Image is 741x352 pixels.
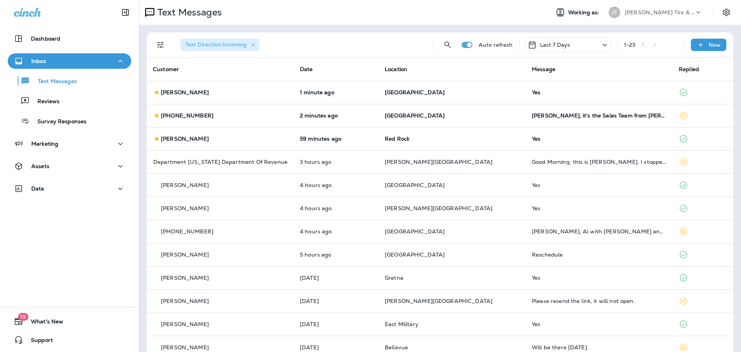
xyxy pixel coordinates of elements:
[300,344,372,350] p: Aug 10, 2025 11:41 AM
[679,66,699,73] span: Replied
[23,318,63,328] span: What's New
[161,182,209,188] p: [PERSON_NAME]
[532,344,667,350] div: Will be there tomorrow.
[30,98,59,105] p: Reviews
[532,89,667,95] div: Yes
[8,93,131,109] button: Reviews
[719,5,733,19] button: Settings
[532,228,667,235] div: Joe, Al with SnapOn and about keying your boxes, just give me the number of a key that works in a...
[300,136,372,142] p: Aug 11, 2025 12:21 PM
[532,66,555,73] span: Message
[161,275,209,281] p: [PERSON_NAME]
[300,112,372,119] p: Aug 11, 2025 01:18 PM
[8,136,131,151] button: Marketing
[8,53,131,69] button: Inbox
[8,73,131,89] button: Text Messages
[300,89,372,95] p: Aug 11, 2025 01:20 PM
[300,321,372,327] p: Aug 10, 2025 12:09 PM
[532,205,667,211] div: Yes
[385,112,445,119] span: [GEOGRAPHIC_DATA]
[625,9,694,15] p: [PERSON_NAME] Tire & Auto
[385,135,409,142] span: Red Rock
[300,275,372,281] p: Aug 10, 2025 12:47 PM
[385,344,408,351] span: Bellevue
[8,332,131,348] button: Support
[161,89,209,95] p: [PERSON_NAME]
[440,37,455,53] button: Search Messages
[31,36,60,42] p: Dashboard
[385,66,407,73] span: Location
[8,113,131,129] button: Survey Responses
[161,321,209,327] p: [PERSON_NAME]
[624,42,636,48] div: 1 - 23
[385,298,492,304] span: [PERSON_NAME][GEOGRAPHIC_DATA]
[385,205,492,212] span: [PERSON_NAME][GEOGRAPHIC_DATA]
[8,181,131,196] button: Data
[532,182,667,188] div: Yes
[300,182,372,188] p: Aug 11, 2025 09:03 AM
[8,31,131,46] button: Dashboard
[153,159,288,165] p: Department [US_STATE] Department Of Revenue
[300,205,372,211] p: Aug 11, 2025 09:01 AM
[161,205,209,211] p: [PERSON_NAME]
[154,7,222,18] p: Text Messages
[300,228,372,235] p: Aug 11, 2025 08:22 AM
[153,37,168,53] button: Filters
[161,344,209,350] p: [PERSON_NAME]
[23,337,53,346] span: Support
[532,159,667,165] div: Good Morning, this is Jason Owens. I stopped in last Monday and was advised a tire sensor had gon...
[532,136,667,142] div: Yes
[161,298,209,304] p: [PERSON_NAME]
[385,228,445,235] span: [GEOGRAPHIC_DATA]
[300,252,372,258] p: Aug 11, 2025 08:04 AM
[300,298,372,304] p: Aug 10, 2025 12:35 PM
[185,41,247,48] span: Text Direction : Incoming
[153,66,179,73] span: Customer
[115,5,136,20] button: Collapse Sidebar
[540,42,570,48] p: Last 7 Days
[385,321,418,328] span: East Military
[31,141,58,147] p: Marketing
[18,313,28,321] span: 19
[385,182,445,189] span: [GEOGRAPHIC_DATA]
[385,158,492,165] span: [PERSON_NAME][GEOGRAPHIC_DATA]
[300,66,313,73] span: Date
[8,314,131,329] button: 19What's New
[31,163,49,169] p: Assets
[30,118,86,126] p: Survey Responses
[181,39,259,51] div: Text Direction:Incoming
[532,275,667,281] div: Yes
[161,228,213,235] p: [PHONE_NUMBER]
[31,185,44,192] p: Data
[385,89,445,96] span: [GEOGRAPHIC_DATA]
[479,42,513,48] p: Auto refresh
[385,251,445,258] span: [GEOGRAPHIC_DATA]
[609,7,620,18] div: JT
[300,159,372,165] p: Aug 11, 2025 09:22 AM
[31,58,46,64] p: Inbox
[8,158,131,174] button: Assets
[161,112,213,119] p: [PHONE_NUMBER]
[568,9,601,16] span: Working as:
[161,252,209,258] p: [PERSON_NAME]
[532,298,667,304] div: Please resend the link, it will not open.
[385,274,403,281] span: Gretna
[532,112,667,119] div: Charles, it's the Sales Team from Woodhouse CDJR Blair. Great news: we listed the 2024 Jeep Grand...
[709,42,721,48] p: New
[532,252,667,258] div: Reschedule
[532,321,667,327] div: Yes
[161,136,209,142] p: [PERSON_NAME]
[30,78,77,85] p: Text Messages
